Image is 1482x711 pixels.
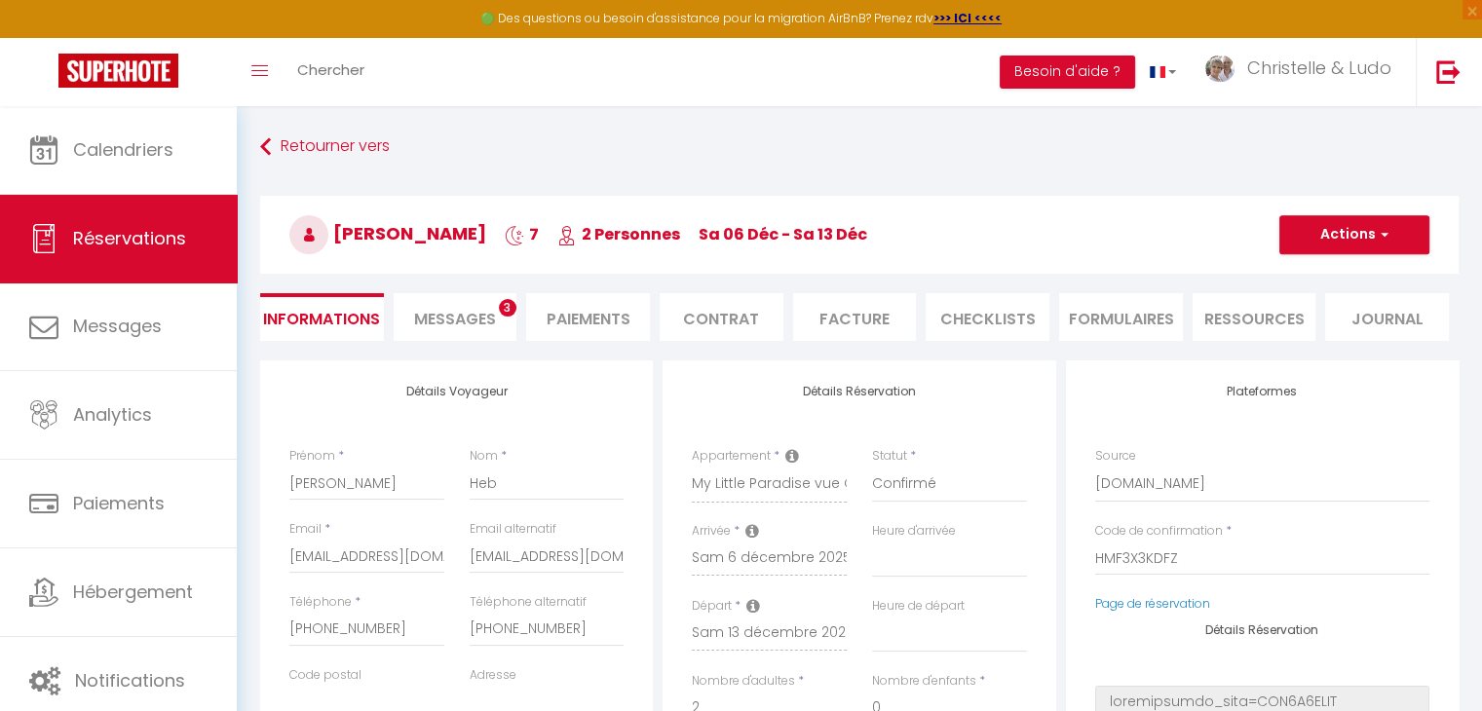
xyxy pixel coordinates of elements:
[660,293,783,341] li: Contrat
[926,293,1049,341] li: CHECKLISTS
[1193,293,1316,341] li: Ressources
[499,299,516,317] span: 3
[470,666,516,685] label: Adresse
[470,593,587,612] label: Téléphone alternatif
[75,668,185,692] span: Notifications
[289,666,361,685] label: Code postal
[1247,56,1391,80] span: Christelle & Ludo
[692,447,771,466] label: Appartement
[1205,56,1235,82] img: ...
[73,137,173,162] span: Calendriers
[289,520,322,539] label: Email
[505,223,539,245] span: 7
[699,223,867,245] span: sa 06 Déc - sa 13 Déc
[692,522,731,541] label: Arrivée
[1095,447,1136,466] label: Source
[414,308,496,330] span: Messages
[283,38,379,106] a: Chercher
[1095,623,1429,637] h4: Détails Réservation
[289,447,335,466] label: Prénom
[1279,215,1429,254] button: Actions
[692,385,1026,398] h4: Détails Réservation
[470,447,498,466] label: Nom
[692,672,795,691] label: Nombre d'adultes
[872,672,976,691] label: Nombre d'enfants
[692,597,732,616] label: Départ
[289,593,352,612] label: Téléphone
[1059,293,1183,341] li: FORMULAIRES
[1095,595,1210,612] a: Page de réservation
[1191,38,1416,106] a: ... Christelle & Ludo
[73,226,186,250] span: Réservations
[73,314,162,338] span: Messages
[470,520,556,539] label: Email alternatif
[872,522,956,541] label: Heure d'arrivée
[872,447,907,466] label: Statut
[58,54,178,88] img: Super Booking
[1095,522,1223,541] label: Code de confirmation
[872,597,965,616] label: Heure de départ
[1095,385,1429,398] h4: Plateformes
[1436,59,1461,84] img: logout
[557,223,680,245] span: 2 Personnes
[260,293,384,341] li: Informations
[260,130,1459,165] a: Retourner vers
[297,59,364,80] span: Chercher
[1000,56,1135,89] button: Besoin d'aide ?
[526,293,650,341] li: Paiements
[933,10,1002,26] a: >>> ICI <<<<
[73,491,165,515] span: Paiements
[73,580,193,604] span: Hébergement
[289,385,624,398] h4: Détails Voyageur
[1325,293,1449,341] li: Journal
[289,221,486,245] span: [PERSON_NAME]
[73,402,152,427] span: Analytics
[793,293,917,341] li: Facture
